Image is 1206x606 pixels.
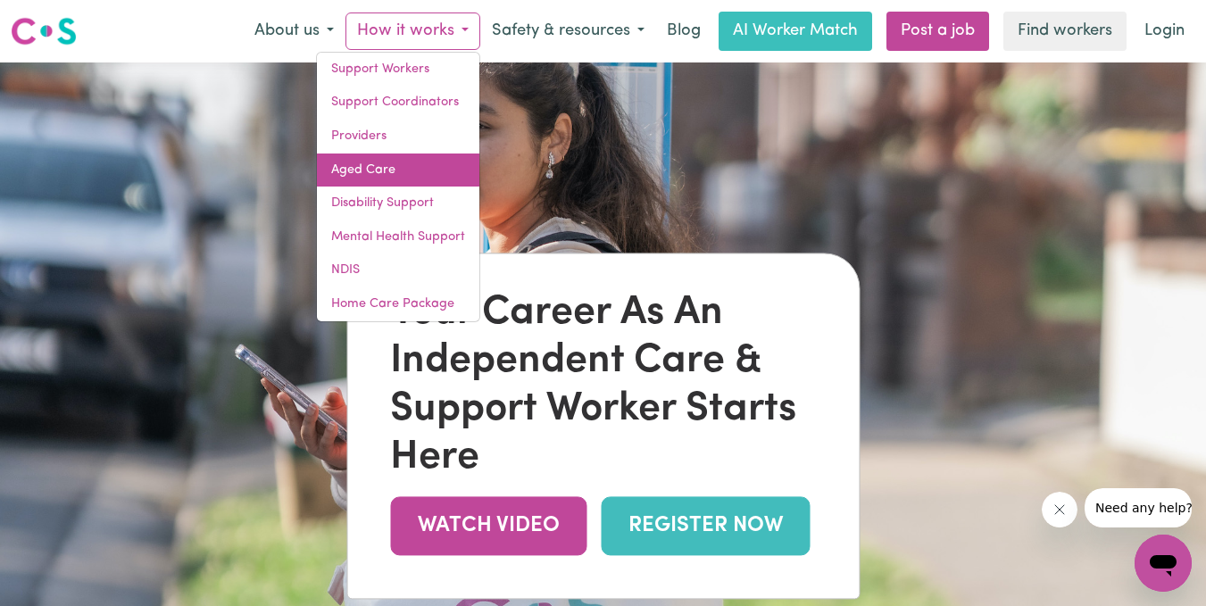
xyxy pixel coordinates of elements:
[11,11,77,52] a: Careseekers logo
[390,497,586,555] a: WATCH VIDEO
[656,12,711,51] a: Blog
[601,497,810,555] a: REGISTER NOW
[886,12,989,51] a: Post a job
[243,12,345,50] button: About us
[11,12,108,27] span: Need any help?
[317,253,479,287] a: NDIS
[719,12,872,51] a: AI Worker Match
[1134,12,1195,51] a: Login
[11,15,77,47] img: Careseekers logo
[345,12,480,50] button: How it works
[317,120,479,154] a: Providers
[317,187,479,220] a: Disability Support
[317,287,479,321] a: Home Care Package
[317,86,479,120] a: Support Coordinators
[390,290,816,483] div: Your Career As An Independent Care & Support Worker Starts Here
[1003,12,1127,51] a: Find workers
[317,154,479,187] a: Aged Care
[317,220,479,254] a: Mental Health Support
[1135,535,1192,592] iframe: Button to launch messaging window
[1085,488,1192,527] iframe: Message from company
[480,12,656,50] button: Safety & resources
[1042,492,1077,527] iframe: Close message
[317,53,479,87] a: Support Workers
[316,52,480,322] div: How it works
